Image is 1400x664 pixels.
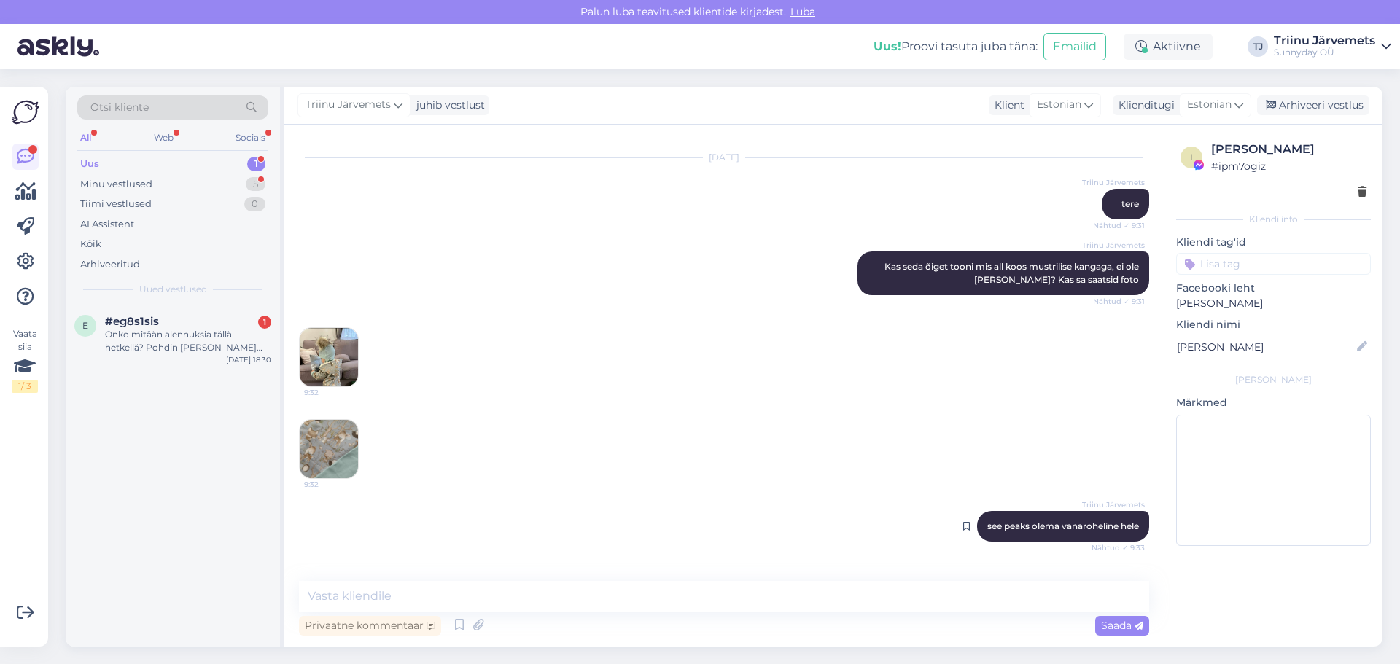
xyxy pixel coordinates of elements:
div: [DATE] [299,151,1149,164]
div: All [77,128,94,147]
span: Otsi kliente [90,100,149,115]
div: Kõik [80,237,101,251]
a: Triinu JärvemetsSunnyday OÜ [1274,35,1391,58]
input: Lisa nimi [1177,339,1354,355]
div: Kliendi info [1176,213,1371,226]
div: AI Assistent [80,217,134,232]
input: Lisa tag [1176,253,1371,275]
img: Attachment [300,420,358,478]
span: Luba [786,5,820,18]
span: Saada [1101,619,1143,632]
span: Triinu Järvemets [1082,240,1145,251]
div: [PERSON_NAME] [1176,373,1371,386]
span: Estonian [1187,97,1232,113]
div: Sunnyday OÜ [1274,47,1375,58]
p: [PERSON_NAME] [1176,296,1371,311]
div: Minu vestlused [80,177,152,192]
div: juhib vestlust [411,98,485,113]
div: Triinu Järvemets [1274,35,1375,47]
span: Uued vestlused [139,283,207,296]
div: [PERSON_NAME] [1211,141,1366,158]
div: Onko mitään alennuksia tällä hetkellä? Pohdin [PERSON_NAME] tekisin tilausta [105,328,271,354]
div: 5 [246,177,265,192]
span: 9:32 [304,479,359,490]
div: 1 [247,157,265,171]
b: Uus! [874,39,901,53]
div: Socials [233,128,268,147]
p: Kliendi nimi [1176,317,1371,332]
span: 9:32 [304,387,359,398]
img: Askly Logo [12,98,39,126]
div: 0 [244,197,265,211]
span: tere [1121,198,1139,209]
span: i [1190,152,1193,163]
span: Estonian [1037,97,1081,113]
p: Kliendi tag'id [1176,235,1371,250]
div: TJ [1248,36,1268,57]
span: #eg8s1sis [105,315,159,328]
div: 1 [258,316,271,329]
div: 1 / 3 [12,380,38,393]
span: Triinu Järvemets [1082,177,1145,188]
div: Uus [80,157,99,171]
span: e [82,320,88,331]
div: Tiimi vestlused [80,197,152,211]
div: Aktiivne [1124,34,1213,60]
span: Nähtud ✓ 9:33 [1090,542,1145,553]
div: Proovi tasuta juba täna: [874,38,1038,55]
div: Vaata siia [12,327,38,393]
div: Arhiveeri vestlus [1257,95,1369,115]
button: Emailid [1043,33,1106,60]
span: Triinu Järvemets [306,97,391,113]
div: Privaatne kommentaar [299,616,441,636]
div: Klient [989,98,1024,113]
div: Klienditugi [1113,98,1175,113]
span: Nähtud ✓ 9:31 [1090,220,1145,231]
span: Triinu Järvemets [1082,499,1145,510]
p: Märkmed [1176,395,1371,410]
div: # ipm7ogiz [1211,158,1366,174]
span: Kas seda õiget tooni mis all koos mustrilise kangaga, ei ole [PERSON_NAME]? Kas sa saatsid foto [884,261,1141,285]
div: Arhiveeritud [80,257,140,272]
div: [DATE] 18:30 [226,354,271,365]
span: see peaks olema vanaroheline hele [987,520,1139,531]
span: Nähtud ✓ 9:31 [1090,296,1145,307]
img: Attachment [300,328,358,386]
div: Web [151,128,176,147]
p: Facebooki leht [1176,281,1371,296]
